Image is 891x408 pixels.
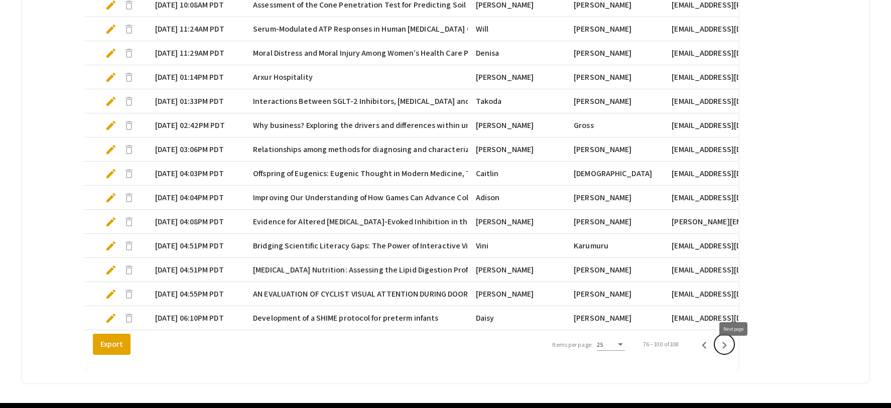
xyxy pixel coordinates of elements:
[147,89,245,113] mat-cell: [DATE] 01:33PM PDT
[664,210,815,234] mat-cell: [PERSON_NAME][EMAIL_ADDRESS][DOMAIN_NAME]
[664,162,815,186] mat-cell: [EMAIL_ADDRESS][DOMAIN_NAME]
[147,210,245,234] mat-cell: [DATE] 04:08PM PDT
[566,282,664,306] mat-cell: [PERSON_NAME]
[253,216,598,228] span: Evidence for Altered [MEDICAL_DATA]-Evoked Inhibition in the [MEDICAL_DATA] of Cntnap2-/- Mice
[253,240,552,252] span: Bridging Scientific Literacy Gaps: The Power of Interactive Visuals in Digital Learning
[123,312,135,324] span: delete
[147,306,245,330] mat-cell: [DATE] 06:10PM PDT
[566,17,664,41] mat-cell: [PERSON_NAME]
[566,89,664,113] mat-cell: [PERSON_NAME]
[566,65,664,89] mat-cell: [PERSON_NAME]
[468,17,566,41] mat-cell: Will
[566,258,664,282] mat-cell: [PERSON_NAME]
[664,41,815,65] mat-cell: [EMAIL_ADDRESS][DOMAIN_NAME]
[105,216,117,228] span: edit
[664,138,815,162] mat-cell: [EMAIL_ADDRESS][DOMAIN_NAME]
[253,144,615,156] span: Relationships among methods for diagnosing and characterizing Ceratonova shasta in Chinook Salmon
[664,89,815,113] mat-cell: [EMAIL_ADDRESS][DOMAIN_NAME]
[105,264,117,276] span: edit
[8,363,43,400] iframe: Chat
[468,258,566,282] mat-cell: [PERSON_NAME]
[664,258,815,282] mat-cell: [EMAIL_ADDRESS][DOMAIN_NAME]
[105,240,117,252] span: edit
[253,119,605,131] span: Why business? Exploring the drivers and differences within undergraduate business major selection
[123,288,135,300] span: delete
[253,264,711,276] span: [MEDICAL_DATA] Nutrition: Assessing the Lipid Digestion Profiles of Babies Fed Heat vs High-Press...
[253,312,438,324] span: Development of a SHIME protocol for preterm infants
[147,234,245,258] mat-cell: [DATE] 04:51PM PDT
[597,341,603,348] span: 25
[468,89,566,113] mat-cell: Takoda
[105,119,117,131] span: edit
[123,144,135,156] span: delete
[664,186,815,210] mat-cell: [EMAIL_ADDRESS][DOMAIN_NAME]
[105,47,117,59] span: edit
[566,186,664,210] mat-cell: [PERSON_NAME]
[566,162,664,186] mat-cell: [DEMOGRAPHIC_DATA]
[147,17,245,41] mat-cell: [DATE] 11:24AM PDT
[664,65,815,89] mat-cell: [EMAIL_ADDRESS][DOMAIN_NAME]
[468,282,566,306] mat-cell: [PERSON_NAME]
[123,264,135,276] span: delete
[664,113,815,138] mat-cell: [EMAIL_ADDRESS][DOMAIN_NAME]
[123,23,135,35] span: delete
[468,65,566,89] mat-cell: [PERSON_NAME]
[566,113,664,138] mat-cell: Gross
[105,192,117,204] span: edit
[566,138,664,162] mat-cell: [PERSON_NAME]
[123,47,135,59] span: delete
[147,162,245,186] mat-cell: [DATE] 04:03PM PDT
[105,23,117,35] span: edit
[253,47,698,59] span: Moral Distress and Moral Injury Among Women’s Health Care Providers Post-[PERSON_NAME] [PERSON_NA...
[147,65,245,89] mat-cell: [DATE] 01:14PM PDT
[147,282,245,306] mat-cell: [DATE] 04:55PM PDT
[93,334,131,355] button: Export
[105,144,117,156] span: edit
[147,41,245,65] mat-cell: [DATE] 11:29AM PDT
[719,322,747,336] div: Next page
[147,138,245,162] mat-cell: [DATE] 03:06PM PDT
[147,186,245,210] mat-cell: [DATE] 04:04PM PDT
[253,95,657,107] span: Interactions Between SGLT-2 Inhibitors, [MEDICAL_DATA] and Diet in the Regulation of Hepatic Sign...
[468,306,566,330] mat-cell: Daisy
[123,192,135,204] span: delete
[468,162,566,186] mat-cell: Caitlin
[123,240,135,252] span: delete
[566,234,664,258] mat-cell: Karumuru
[664,282,815,306] mat-cell: [EMAIL_ADDRESS][DOMAIN_NAME]
[147,113,245,138] mat-cell: [DATE] 02:42PM PDT
[664,17,815,41] mat-cell: [EMAIL_ADDRESS][DOMAIN_NAME]
[105,288,117,300] span: edit
[123,71,135,83] span: delete
[566,41,664,65] mat-cell: [PERSON_NAME]
[714,334,734,354] button: Next page
[664,306,815,330] mat-cell: [EMAIL_ADDRESS][DOMAIN_NAME]
[597,341,625,348] mat-select: Items per page:
[468,186,566,210] mat-cell: Adison
[105,71,117,83] span: edit
[468,210,566,234] mat-cell: [PERSON_NAME]
[253,192,642,204] span: Improving Our Understanding of How Games Can Advance Collective Action Towards Shared Sustainable...
[147,258,245,282] mat-cell: [DATE] 04:51PM PDT
[123,216,135,228] span: delete
[253,288,623,300] span: AN EVALUATION OF CYCLIST VISUAL ATTENTION DURING DOOR ZONE COLLISIONS - Honors Thesis Summary
[123,168,135,180] span: delete
[253,168,552,180] span: Offspring of Eugenics: Eugenic Thought in Modern Medicine, Technology, and Politics
[468,41,566,65] mat-cell: Denisa
[566,210,664,234] mat-cell: [PERSON_NAME]
[468,234,566,258] mat-cell: Vini
[105,312,117,324] span: edit
[105,95,117,107] span: edit
[105,168,117,180] span: edit
[694,334,714,354] button: Previous page
[664,234,815,258] mat-cell: [EMAIL_ADDRESS][DOMAIN_NAME]
[566,306,664,330] mat-cell: [PERSON_NAME]
[552,340,593,349] div: Items per page:
[253,23,483,35] span: Serum-Modulated ATP Responses in Human [MEDICAL_DATA] Cells
[253,71,313,83] span: Arxur Hospitality
[468,113,566,138] mat-cell: [PERSON_NAME]
[123,95,135,107] span: delete
[468,138,566,162] mat-cell: [PERSON_NAME]
[643,340,679,349] div: 76 – 100 of 108
[123,119,135,131] span: delete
